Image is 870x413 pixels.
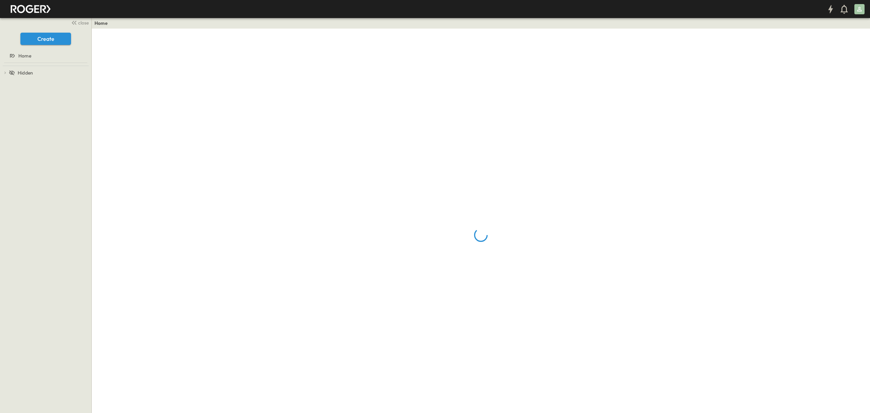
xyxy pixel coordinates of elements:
span: close [78,19,89,26]
button: close [68,18,90,27]
button: Create [20,33,71,45]
span: Home [18,52,31,59]
a: Home [1,51,89,61]
a: Home [94,20,108,27]
nav: breadcrumbs [94,20,112,27]
span: Hidden [18,69,33,76]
